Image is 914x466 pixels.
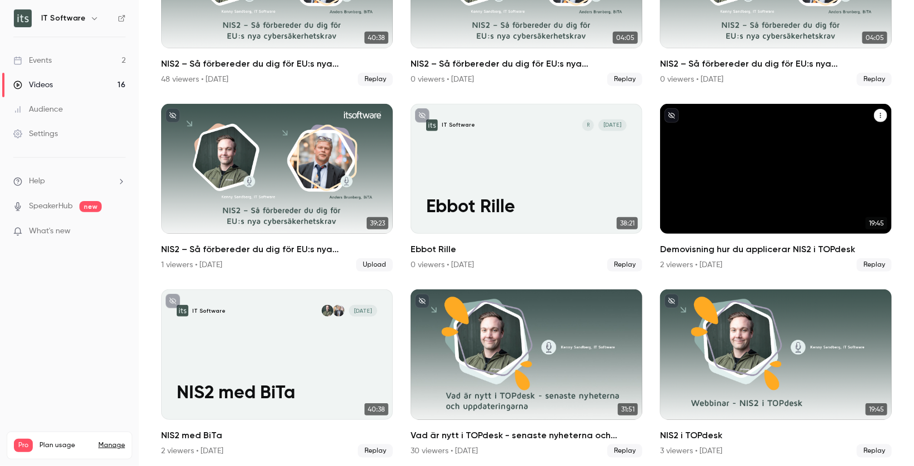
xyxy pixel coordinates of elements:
[660,429,892,442] h2: NIS2 i TOPdesk
[29,226,71,237] span: What's new
[161,259,222,270] div: 1 viewers • [DATE]
[411,57,642,71] h2: NIS2 – Så förbereder du dig för EU:s nya cybersäkerhetskrav (teaser)
[161,289,393,458] li: NIS2 med BiTa
[660,289,892,458] li: NIS2 i TOPdesk
[13,55,52,66] div: Events
[862,32,887,44] span: 04:05
[660,74,723,85] div: 0 viewers • [DATE]
[607,73,642,86] span: Replay
[161,104,393,272] li: NIS2 – Så förbereder du dig för EU:s nya cybersäkerhetskrav
[79,201,102,212] span: new
[411,243,642,256] h2: Ebbot Rille
[411,259,474,270] div: 0 viewers • [DATE]
[660,243,892,256] h2: Demovisning hur du applicerar NIS2 i TOPdesk
[665,294,679,308] button: unpublished
[13,79,53,91] div: Videos
[411,289,642,458] li: Vad är nytt i TOPdesk - senaste nyheterna och uppdateringarna
[161,289,393,458] a: NIS2 med BiTa IT SoftwareAnders BrunbergKenny Sandberg[DATE]NIS2 med BiTa40:38NIS2 med BiTa2 view...
[411,289,642,458] a: 31:51Vad är nytt i TOPdesk - senaste nyheterna och uppdateringarna30 viewers • [DATE]Replay
[618,403,638,415] span: 31:51
[177,383,377,404] p: NIS2 med BiTa
[161,445,223,457] div: 2 viewers • [DATE]
[161,104,393,272] a: 39:23NIS2 – Så förbereder du dig för EU:s nya cybersäkerhetskrav1 viewers • [DATE]Upload
[192,307,226,315] p: IT Software
[367,217,388,229] span: 39:23
[14,439,33,452] span: Pro
[857,444,892,458] span: Replay
[660,259,722,270] div: 2 viewers • [DATE]
[660,104,892,272] li: Demovisning hur du applicerar NIS2 i TOPdesk
[364,403,388,415] span: 40:38
[41,13,86,24] h6: IT Software
[426,119,438,131] img: Ebbot Rille
[857,258,892,272] span: Replay
[607,258,642,272] span: Replay
[411,104,642,272] li: Ebbot Rille
[333,305,344,317] img: Anders Brunberg
[161,429,393,442] h2: NIS2 med BiTa
[14,9,32,27] img: IT Software
[665,108,679,123] button: unpublished
[442,121,475,129] p: IT Software
[857,73,892,86] span: Replay
[660,289,892,458] a: 19:45NIS2 i TOPdesk3 viewers • [DATE]Replay
[39,441,92,450] span: Plan usage
[13,128,58,139] div: Settings
[411,104,642,272] a: Ebbot RilleIT SoftwareR[DATE]Ebbot Rille38:21Ebbot Rille0 viewers • [DATE]Replay
[364,32,388,44] span: 40:38
[29,176,45,187] span: Help
[13,176,126,187] li: help-dropdown-opener
[161,74,228,85] div: 48 viewers • [DATE]
[161,243,393,256] h2: NIS2 – Så förbereder du dig för EU:s nya cybersäkerhetskrav
[358,444,393,458] span: Replay
[660,57,892,71] h2: NIS2 – Så förbereder du dig för EU:s nya cybersäkerhetskrav
[112,227,126,237] iframe: Noticeable Trigger
[411,445,478,457] div: 30 viewers • [DATE]
[356,258,393,272] span: Upload
[177,305,188,317] img: NIS2 med BiTa
[617,217,638,229] span: 38:21
[166,108,180,123] button: unpublished
[29,201,73,212] a: SpeakerHub
[411,429,642,442] h2: Vad är nytt i TOPdesk - senaste nyheterna och uppdateringarna
[349,305,377,317] span: [DATE]
[411,74,474,85] div: 0 viewers • [DATE]
[660,104,892,272] a: 19:45Demovisning hur du applicerar NIS2 i TOPdesk2 viewers • [DATE]Replay
[866,403,887,415] span: 19:45
[598,119,627,131] span: [DATE]
[358,73,393,86] span: Replay
[98,441,125,450] a: Manage
[415,294,429,308] button: unpublished
[660,445,722,457] div: 3 viewers • [DATE]
[13,104,63,115] div: Audience
[166,294,180,308] button: unpublished
[426,197,627,218] p: Ebbot Rille
[607,444,642,458] span: Replay
[161,57,393,71] h2: NIS2 – Så förbereder du dig för EU:s nya cybersäkerhetskrav
[415,108,429,123] button: unpublished
[322,305,333,317] img: Kenny Sandberg
[613,32,638,44] span: 04:05
[866,217,887,229] span: 19:45
[582,119,595,132] div: R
